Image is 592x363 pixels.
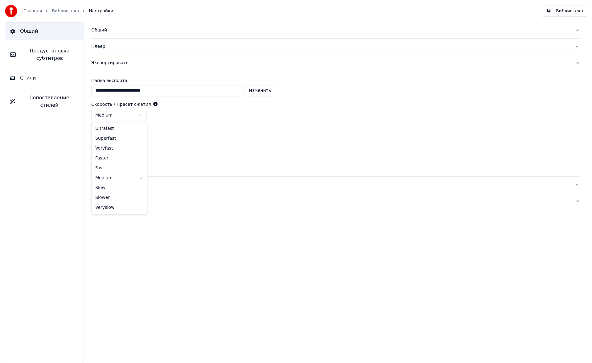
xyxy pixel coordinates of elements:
span: medium [95,175,113,181]
span: superfast [95,135,116,142]
span: faster [95,155,109,161]
span: slow [95,185,105,191]
span: slower [95,195,110,201]
span: veryfast [95,145,113,151]
span: fast [95,165,104,171]
span: ultrafast [95,126,114,132]
span: veryslow [95,204,114,211]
